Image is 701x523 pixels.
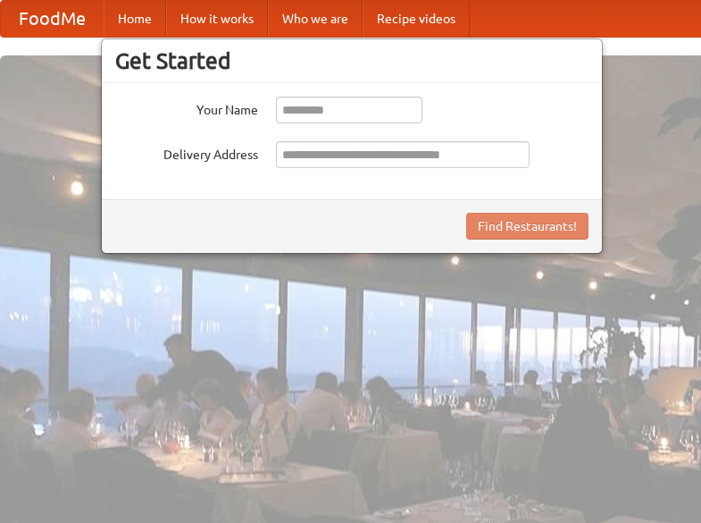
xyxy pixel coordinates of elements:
[1,1,104,37] a: FoodMe
[466,213,588,240] button: Find Restaurants!
[115,141,258,164] label: Delivery Address
[268,1,363,37] a: Who we are
[104,1,166,37] a: Home
[115,97,258,119] label: Your Name
[166,1,268,37] a: How it works
[115,47,588,74] h3: Get Started
[363,1,470,37] a: Recipe videos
